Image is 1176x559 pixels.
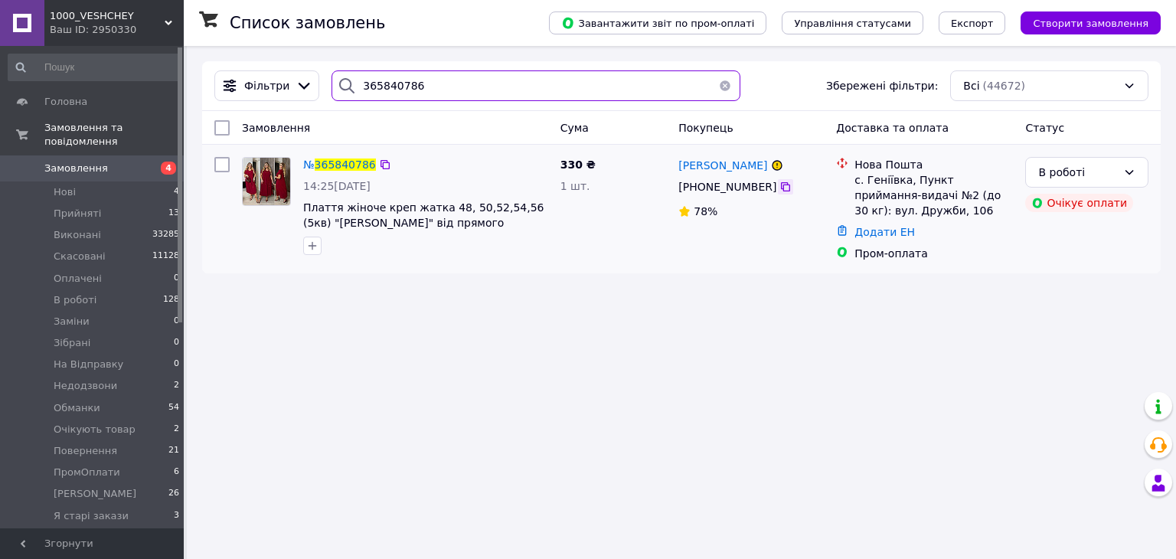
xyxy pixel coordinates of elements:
a: Створити замовлення [1005,16,1161,28]
input: Пошук за номером замовлення, ПІБ покупця, номером телефону, Email, номером накладної [332,70,740,101]
span: Статус [1025,122,1064,134]
span: Збережені фільтри: [826,78,938,93]
span: Покупець [678,122,733,134]
span: Скасовані [54,250,106,263]
span: 1000_VESHCHEY [50,9,165,23]
div: [PHONE_NUMBER] [675,176,779,198]
span: 2 [174,423,179,436]
img: Фото товару [243,158,290,205]
div: Нова Пошта [854,157,1013,172]
h1: Список замовлень [230,14,385,32]
span: Нові [54,185,76,199]
span: 14:25[DATE] [303,180,371,192]
span: 11128 [152,250,179,263]
span: 78% [694,205,717,217]
span: Доставка та оплата [836,122,949,134]
span: Всі [963,78,979,93]
span: Створити замовлення [1033,18,1148,29]
button: Завантажити звіт по пром-оплаті [549,11,766,34]
span: 0 [174,336,179,350]
span: Замовлення [242,122,310,134]
span: 0 [174,315,179,329]
span: № [303,159,315,171]
span: В роботі [54,293,96,307]
span: 128 [163,293,179,307]
span: Фільтри [244,78,289,93]
button: Очистить [710,70,740,101]
div: В роботі [1038,164,1117,181]
span: 26 [168,487,179,501]
span: Заміни [54,315,90,329]
span: 0 [174,358,179,371]
span: Прийняті [54,207,101,221]
a: Додати ЕН [854,226,915,238]
a: Фото товару [242,157,291,206]
span: 1 шт. [560,180,590,192]
span: Експорт [951,18,994,29]
span: Повернення [54,444,117,458]
div: Пром-оплата [854,246,1013,261]
span: 54 [168,401,179,415]
span: Управління статусами [794,18,911,29]
span: [PERSON_NAME] [678,159,767,172]
a: Плаття жіноче креп жатка 48, 50,52,54,56 (5кв) "[PERSON_NAME]" від прямого постачальника [303,201,544,244]
div: Ваш ID: 2950330 [50,23,184,37]
span: Очікують товар [54,423,136,436]
div: с. Геніївка, Пункт приймання-видачі №2 (до 30 кг): вул. Дружби, 106 [854,172,1013,218]
span: Обманки [54,401,100,415]
span: 365840786 [315,159,376,171]
span: 0 [174,272,179,286]
div: Очікує оплати [1025,194,1133,212]
span: 330 ₴ [560,159,596,171]
span: Замовлення [44,162,108,175]
span: Виконані [54,228,101,242]
button: Управління статусами [782,11,923,34]
input: Пошук [8,54,181,81]
span: 6 [174,466,179,479]
span: [PERSON_NAME] [54,487,136,501]
span: 4 [174,185,179,199]
span: 13 [168,207,179,221]
span: Оплачені [54,272,102,286]
span: 4 [161,162,176,175]
a: [PERSON_NAME] [678,158,767,173]
span: Зібрані [54,336,90,350]
span: Cума [560,122,589,134]
span: Завантажити звіт по пром-оплаті [561,16,754,30]
span: 2 [174,379,179,393]
span: 33285 [152,228,179,242]
span: 3 [174,509,179,523]
button: Експорт [939,11,1006,34]
span: Головна [44,95,87,109]
span: ПромОплати [54,466,120,479]
a: №365840786 [303,159,376,171]
button: Створити замовлення [1021,11,1161,34]
span: (44672) [983,80,1025,92]
span: Недодзвони [54,379,117,393]
span: 21 [168,444,179,458]
span: Замовлення та повідомлення [44,121,184,149]
span: Я старі закази [54,509,129,523]
span: На Відправку [54,358,123,371]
